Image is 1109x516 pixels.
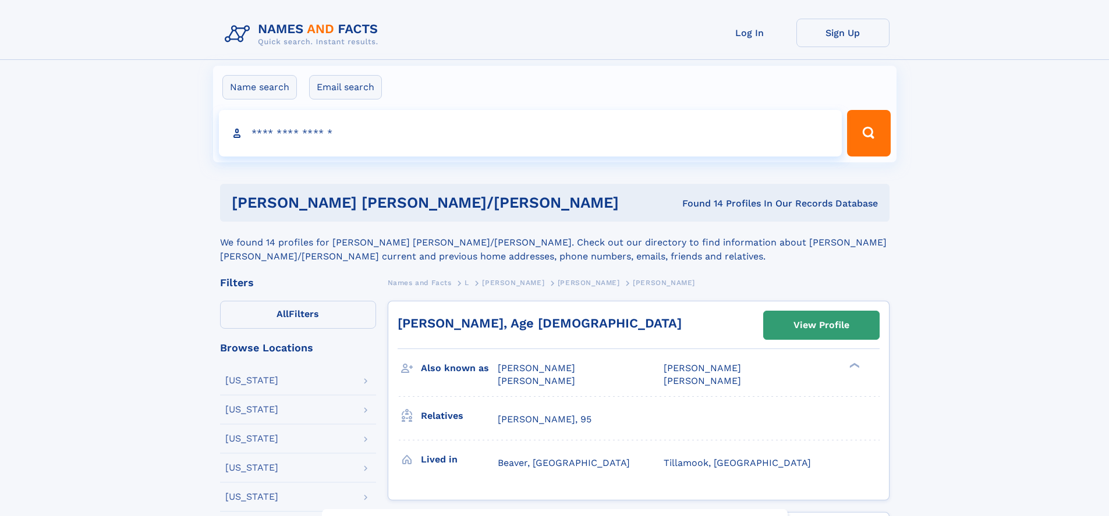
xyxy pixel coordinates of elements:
[558,279,620,287] span: [PERSON_NAME]
[219,110,842,156] input: search input
[232,195,651,210] h1: [PERSON_NAME] [PERSON_NAME]/[PERSON_NAME]
[220,19,388,50] img: Logo Names and Facts
[796,19,890,47] a: Sign Up
[465,275,469,290] a: L
[664,375,741,386] span: [PERSON_NAME]
[498,413,591,426] a: [PERSON_NAME], 95
[793,312,849,339] div: View Profile
[482,279,544,287] span: [PERSON_NAME]
[398,316,682,330] a: [PERSON_NAME], Age [DEMOGRAPHIC_DATA]
[421,450,498,469] h3: Lived in
[664,362,741,373] span: [PERSON_NAME]
[421,406,498,426] h3: Relatives
[220,301,376,329] label: Filters
[498,362,575,373] span: [PERSON_NAME]
[465,279,469,287] span: L
[225,434,278,443] div: [US_STATE]
[633,279,695,287] span: [PERSON_NAME]
[277,308,289,319] span: All
[664,457,811,468] span: Tillamook, [GEOGRAPHIC_DATA]
[220,343,376,353] div: Browse Locations
[498,375,575,386] span: [PERSON_NAME]
[421,358,498,378] h3: Also known as
[222,75,297,99] label: Name search
[847,110,890,156] button: Search Button
[498,457,630,468] span: Beaver, [GEOGRAPHIC_DATA]
[650,197,878,210] div: Found 14 Profiles In Our Records Database
[558,275,620,290] a: [PERSON_NAME]
[225,492,278,501] div: [US_STATE]
[846,362,860,369] div: ❯
[388,275,452,290] a: Names and Facts
[225,463,278,472] div: [US_STATE]
[764,311,879,339] a: View Profile
[309,75,382,99] label: Email search
[225,376,278,385] div: [US_STATE]
[482,275,544,290] a: [PERSON_NAME]
[225,405,278,414] div: [US_STATE]
[703,19,796,47] a: Log In
[220,222,890,264] div: We found 14 profiles for [PERSON_NAME] [PERSON_NAME]/[PERSON_NAME]. Check out our directory to fi...
[220,277,376,288] div: Filters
